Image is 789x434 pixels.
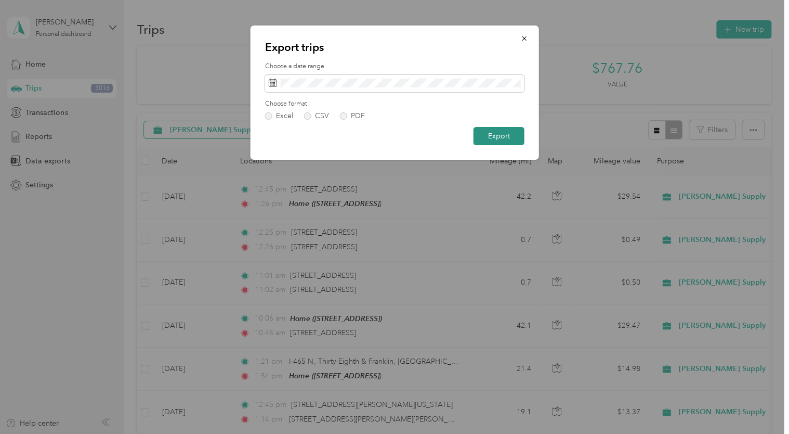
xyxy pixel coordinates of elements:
[276,112,293,120] div: Excel
[265,62,524,71] label: Choose a date range
[474,127,524,145] button: Export
[731,376,789,434] iframe: Everlance-gr Chat Button Frame
[265,99,524,109] label: Choose format
[315,112,329,120] div: CSV
[351,112,365,120] div: PDF
[265,40,524,55] p: Export trips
